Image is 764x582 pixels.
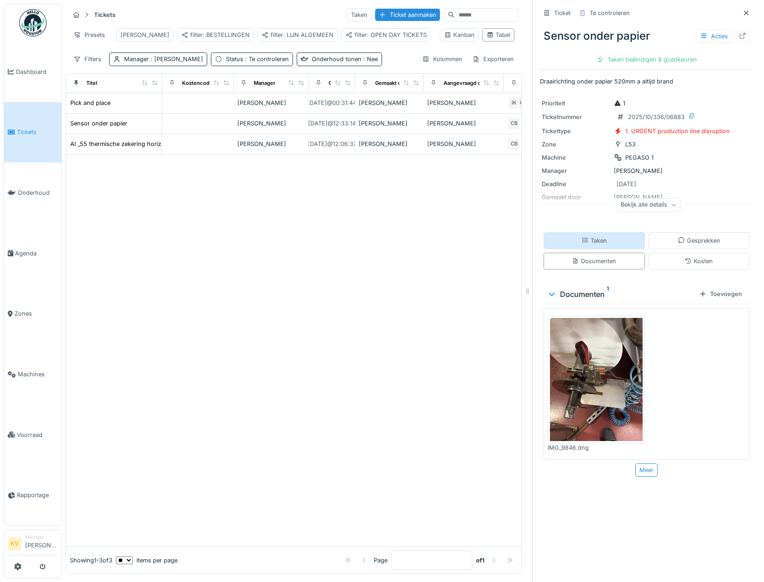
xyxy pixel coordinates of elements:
span: Rapportage [17,491,58,499]
div: Status [226,55,289,63]
span: Voorraad [17,431,58,439]
div: filter: BESTELLINGEN [181,31,250,39]
div: Bekijk alle details [617,198,680,212]
div: Titel [86,79,97,87]
div: Page [374,556,387,565]
a: KV Manager[PERSON_NAME] [8,534,58,556]
div: [PERSON_NAME] [359,140,420,148]
div: [PERSON_NAME] [237,140,305,148]
div: Ticketnummer [542,113,610,121]
div: CB [508,138,520,151]
span: Dashboard [16,68,58,76]
a: Dashboard [4,42,62,102]
div: Presets [69,28,109,42]
div: Manager [542,166,610,175]
div: Toevoegen [696,288,746,300]
div: [DATE] @ 12:33:14 [308,119,356,128]
strong: Tickets [90,10,119,19]
strong: of 1 [476,556,485,565]
div: 1. URGENT production line disruption [625,127,730,135]
sup: 1 [607,289,609,300]
div: L53 [625,140,636,149]
div: Taken [347,8,372,21]
div: [PERSON_NAME] [359,99,420,107]
div: Deadline [542,180,610,188]
div: Kostencode [182,79,213,87]
div: [DATE] [617,180,636,188]
div: Kanban [444,31,475,39]
div: [PERSON_NAME] [359,119,420,128]
img: reikvt4an30mbj3c1ndd771vp5iz [550,318,643,441]
div: Meer [635,463,658,477]
a: Zones [4,284,62,344]
div: Te controleren [590,9,630,17]
div: Aangevraagd door [444,79,489,87]
div: 1 [614,99,625,108]
div: Manager [124,55,203,63]
div: Zone [542,140,610,149]
div: CB [517,97,529,109]
a: Agenda [4,223,62,284]
li: [PERSON_NAME] [25,534,58,553]
div: Kosten [685,257,713,265]
div: Documenten [547,289,696,300]
div: [PERSON_NAME] [542,166,751,175]
span: Zones [15,309,58,318]
div: [PERSON_NAME] [120,31,169,39]
div: 2025/10/336/06883 [628,113,685,121]
div: [DATE] @ 12:06:37 [308,140,356,148]
div: Documenten [572,257,616,265]
div: Pick and place [70,99,110,107]
div: [PERSON_NAME] [427,119,500,128]
div: Gesprekken [678,236,720,245]
div: Tickettype [542,127,610,135]
div: items per page [116,556,178,565]
div: Al _55 thermische zekering horizontale schroef [70,140,201,148]
div: Onderhoud tonen [312,55,378,63]
div: Sensor onder papier [540,24,753,48]
a: Rapportage [4,465,62,526]
p: Draairichting onder papier 520mm a altijd brand [540,77,753,86]
div: Machine [542,153,610,162]
span: Agenda [15,249,58,258]
div: Kolommen [418,52,466,66]
div: Taken beëindigen & goedkeuren [593,53,701,66]
li: KV [8,537,21,551]
div: [PERSON_NAME] [427,99,500,107]
div: Ticket [554,9,570,17]
div: Prioriteit [542,99,610,108]
span: Machines [18,370,58,379]
img: Badge_color-CXgf-gQk.svg [19,9,47,36]
div: Taken [581,236,607,245]
div: Tabel [487,31,510,39]
a: Onderhoud [4,162,62,223]
div: [PERSON_NAME] [237,99,305,107]
div: Sensor onder papier [70,119,127,128]
div: Gemaakt door [375,79,409,87]
span: : [PERSON_NAME] [149,56,203,62]
a: Machines [4,344,62,405]
span: Tickets [17,128,58,136]
div: CB [508,117,520,130]
div: PEGASO 1 [625,153,654,162]
div: Manager [254,79,275,87]
div: IMG_9846.dng [548,443,645,452]
div: filter: OPEN DAY TICKETS [345,31,427,39]
div: Filters [69,52,105,66]
div: [DATE] @ 00:31:44 [307,99,356,107]
div: [PERSON_NAME] [237,119,305,128]
div: Manager [25,534,58,540]
div: Exporteren [468,52,518,66]
div: Gemaakt op [329,79,358,87]
span: : Nee [361,56,378,62]
span: : Te controleren [243,56,289,62]
div: [PERSON_NAME] [427,140,500,148]
div: Showing 1 - 3 of 3 [70,556,112,565]
div: filter: LIJN ALGEMEEN [262,31,334,39]
a: Tickets [4,102,62,163]
a: Voorraad [4,405,62,465]
div: Ticket aanmaken [375,9,440,21]
span: Onderhoud [18,188,58,197]
div: IK [508,97,520,109]
div: Acties [696,30,732,43]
